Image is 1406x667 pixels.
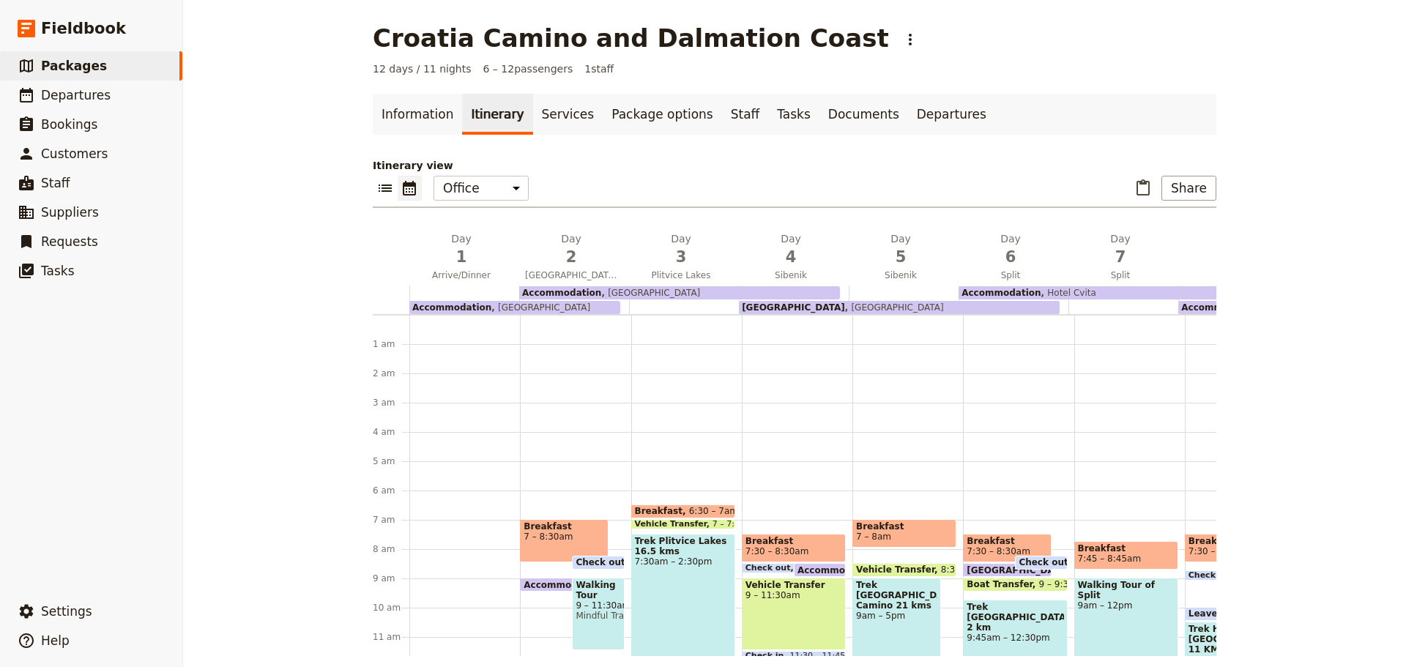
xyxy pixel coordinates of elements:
[519,231,629,286] button: Day2[GEOGRAPHIC_DATA]
[41,234,98,249] span: Requests
[1074,231,1167,268] h2: Day
[722,94,769,135] a: Staff
[409,269,513,281] span: Arrive/Dinner
[1078,543,1175,554] span: Breakfast
[1074,541,1178,570] div: Breakfast7:45 – 8:45am
[1015,556,1067,570] div: Check out
[742,534,846,562] div: Breakfast7:30 – 8:30am
[1189,536,1285,546] span: Breakfast
[745,536,842,546] span: Breakfast
[967,546,1030,556] span: 7:30 – 8:30am
[745,231,837,268] h2: Day
[1078,580,1175,600] span: Walking Tour of Split
[41,176,70,190] span: Staff
[520,578,609,592] div: Accommodation
[576,600,620,611] span: 9 – 11:30am
[41,205,99,220] span: Suppliers
[41,604,92,619] span: Settings
[635,536,732,556] span: Trek Plitvice Lakes 16.5 kms
[1189,546,1252,556] span: 7:30 – 8:30am
[745,652,790,660] span: Check in
[520,519,609,562] div: Breakfast7 – 8:30am
[635,520,713,529] span: Vehicle Transfer
[856,564,941,575] span: Vehicle Transfer
[967,579,1038,589] span: Boat Transfer
[739,269,843,281] span: Sibenik
[519,286,840,299] div: Accommodation[GEOGRAPHIC_DATA]
[635,246,727,268] span: 3
[1189,624,1270,655] span: Trek Hvar to [GEOGRAPHIC_DATA] 11 KM
[373,543,409,555] div: 8 am
[412,302,491,313] span: Accommodation
[852,563,956,577] div: Vehicle Transfer8:30 – 9am
[41,633,70,648] span: Help
[373,338,409,350] div: 1 am
[601,288,700,298] span: [GEOGRAPHIC_DATA]
[745,590,842,600] span: 9 – 11:30am
[584,62,614,76] span: 1 staff
[635,506,689,516] span: Breakfast
[483,62,573,76] span: 6 – 12 passengers
[855,246,947,268] span: 5
[967,633,1063,643] span: 9:45am – 12:30pm
[41,59,107,73] span: Packages
[959,286,1279,299] div: AccommodationHotel Cvita
[967,602,1063,633] span: Trek [GEOGRAPHIC_DATA] 2 km
[1078,554,1142,564] span: 7:45 – 8:45am
[852,519,956,548] div: Breakfast7 – 8am
[1189,571,1240,580] span: Check out
[409,301,620,314] div: Accommodation[GEOGRAPHIC_DATA]
[524,532,605,542] span: 7 – 8:30am
[961,288,1041,298] span: Accommodation
[789,652,858,660] span: 11:30 – 11:45am
[794,563,846,577] div: Accommodation
[797,565,883,575] span: Accommodation
[941,564,990,575] span: 8:30 – 9am
[41,117,97,132] span: Bookings
[739,301,1060,314] div: [GEOGRAPHIC_DATA][GEOGRAPHIC_DATA]
[576,580,620,600] span: Walking Tour
[1185,607,1289,621] div: Leave Luggage / Check in
[856,521,953,532] span: Breakfast
[41,264,75,278] span: Tasks
[373,631,409,643] div: 11 am
[1131,176,1156,201] button: Paste itinerary item
[908,94,995,135] a: Departures
[1185,534,1289,562] div: Breakfast7:30 – 8:30am
[525,246,617,268] span: 2
[959,231,1068,286] button: Day6Split
[373,23,889,53] h1: Croatia Camino and Dalmation Coast
[856,580,937,611] span: Trek [GEOGRAPHIC_DATA] Camino 21 kms
[742,651,846,661] div: Check in11:30 – 11:45am
[1038,579,1087,589] span: 9 – 9:30am
[373,485,409,496] div: 6 am
[631,504,735,518] div: Breakfast6:30 – 7am
[41,146,108,161] span: Customers
[856,611,937,621] span: 9am – 5pm
[373,397,409,409] div: 3 am
[572,578,624,650] div: Walking Tour9 – 11:30amMindful Travel [GEOGRAPHIC_DATA]
[576,557,631,567] span: Check out
[856,532,891,542] span: 7 – 8am
[373,455,409,467] div: 5 am
[959,269,1063,281] span: Split
[1078,600,1175,611] span: 9am – 12pm
[745,580,842,590] span: Vehicle Transfer
[524,521,605,532] span: Breakfast
[1068,231,1178,286] button: Day7Split
[1074,246,1167,268] span: 7
[849,269,953,281] span: Sibenik
[1161,176,1216,201] button: Share
[713,520,758,529] span: 7 – 7:10am
[745,564,797,573] span: Check out
[629,269,733,281] span: Plitvice Lakes
[462,94,532,135] a: Itinerary
[373,602,409,614] div: 10 am
[963,563,1052,577] div: [GEOGRAPHIC_DATA]
[1189,608,1321,619] span: Leave Luggage / Check in
[689,506,738,516] span: 6:30 – 7am
[768,94,819,135] a: Tasks
[41,18,126,40] span: Fieldbook
[631,519,735,529] div: Vehicle Transfer7 – 7:10am
[398,176,422,201] button: Calendar view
